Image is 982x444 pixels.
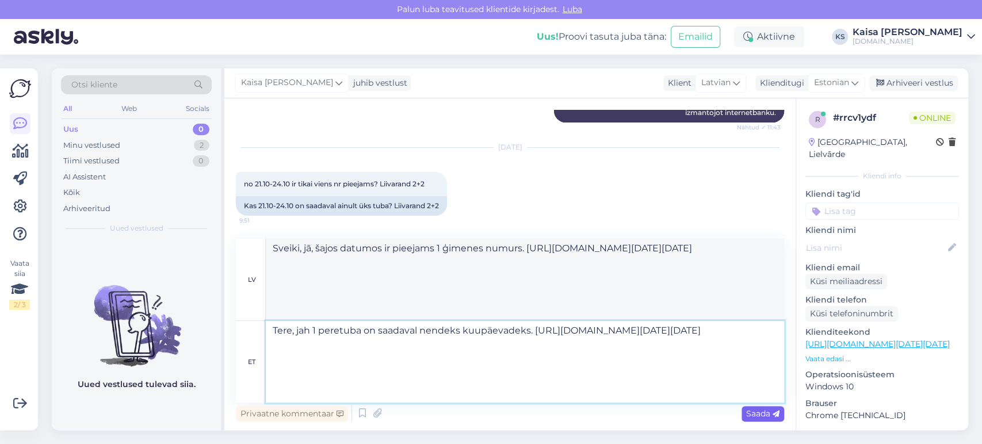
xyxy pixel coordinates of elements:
div: Arhiveeritud [63,203,110,215]
div: lv [248,270,256,289]
div: Arhiveeri vestlus [869,75,958,91]
div: Proovi tasuta juba täna: [537,30,666,44]
span: Uued vestlused [110,223,163,234]
p: Windows 10 [805,381,959,393]
div: [DATE] [236,142,784,152]
span: Latvian [701,76,731,89]
p: Brauser [805,397,959,409]
div: Klient [663,77,691,89]
p: Kliendi telefon [805,294,959,306]
div: [GEOGRAPHIC_DATA], Lielvārde [809,136,936,160]
input: Lisa nimi [806,242,946,254]
span: Saada [746,408,780,419]
div: Küsi telefoninumbrit [805,306,898,321]
img: No chats [52,265,221,368]
b: Uus! [537,31,559,42]
div: 0 [193,155,209,167]
span: Nähtud ✓ 11:43 [737,123,781,132]
p: Kliendi nimi [805,224,959,236]
a: [URL][DOMAIN_NAME][DATE][DATE] [805,339,950,349]
div: Küsi meiliaadressi [805,274,887,289]
img: Askly Logo [9,78,31,99]
div: Privaatne kommentaar [236,406,348,422]
div: Kõik [63,187,80,198]
div: Aktiivne [734,26,804,47]
span: r [815,115,820,124]
input: Lisa tag [805,202,959,220]
textarea: Tere, jah 1 peretuba on saadaval nendeks kuupäevadeks. [URL][DOMAIN_NAME][DATE][DATE] [266,321,784,403]
div: AI Assistent [63,171,106,183]
div: # rrcv1ydf [833,111,909,125]
p: Uued vestlused tulevad siia. [78,378,196,391]
span: Kaisa [PERSON_NAME] [241,76,333,89]
span: Otsi kliente [71,79,117,91]
p: Chrome [TECHNICAL_ID] [805,409,959,422]
div: Socials [184,101,212,116]
div: Tiimi vestlused [63,155,120,167]
span: Online [909,112,956,124]
div: Web [119,101,139,116]
div: Kas 21.10-24.10 on saadaval ainult üks tuba? Liivarand 2+2 [236,196,447,216]
div: Klienditugi [755,77,804,89]
div: 2 / 3 [9,300,30,310]
div: Vaata siia [9,258,30,310]
span: Luba [559,4,586,14]
div: juhib vestlust [349,77,407,89]
p: Vaata edasi ... [805,354,959,364]
div: Kliendi info [805,171,959,181]
p: Klienditeekond [805,326,959,338]
span: Estonian [814,76,849,89]
button: Emailid [671,26,720,48]
div: Uus [63,124,78,135]
div: [DOMAIN_NAME] [853,37,962,46]
div: Kaisa [PERSON_NAME] [853,28,962,37]
div: 2 [194,140,209,151]
div: KS [832,29,848,45]
div: et [248,352,255,372]
span: 9:51 [239,216,282,225]
div: 0 [193,124,209,135]
textarea: Sveiki, jā, šajos datumos ir pieejams 1 ģimenes numurs. [URL][DOMAIN_NAME][DATE][DATE] [266,239,784,320]
div: Minu vestlused [63,140,120,151]
p: Kliendi tag'id [805,188,959,200]
a: Kaisa [PERSON_NAME][DOMAIN_NAME] [853,28,975,46]
p: Operatsioonisüsteem [805,369,959,381]
div: All [61,101,74,116]
p: Kliendi email [805,262,959,274]
span: no 21.10-24.10 ir tikai viens nr pieejams? Liivarand 2+2 [244,179,425,188]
